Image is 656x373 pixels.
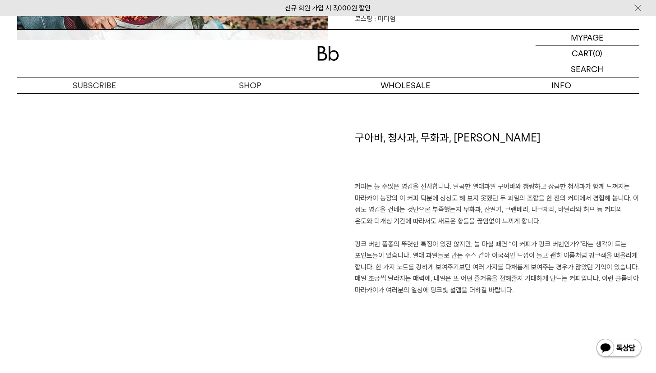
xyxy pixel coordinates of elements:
p: (0) [593,45,603,61]
p: CART [572,45,593,61]
a: SUBSCRIBE [17,77,173,93]
img: 카카오톡 채널 1:1 채팅 버튼 [596,338,642,359]
p: SEARCH [571,61,604,77]
img: 로고 [317,46,339,61]
p: INFO [484,77,639,93]
a: MYPAGE [536,30,639,45]
p: WHOLESALE [328,77,484,93]
h1: 구아바, 청사과, 무화과, [PERSON_NAME] [355,130,639,182]
a: SHOP [173,77,328,93]
p: MYPAGE [571,30,604,45]
a: CART (0) [536,45,639,61]
a: 신규 회원 가입 시 3,000원 할인 [285,4,371,12]
p: 커피는 늘 수많은 영감을 선사합니다. 달콤한 열대과일 구아바와 청량하고 상큼한 청사과가 함께 느껴지는 마라카이 농장의 이 커피 덕분에 상상도 해 보지 못했던 두 과일의 조합을... [355,181,639,296]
